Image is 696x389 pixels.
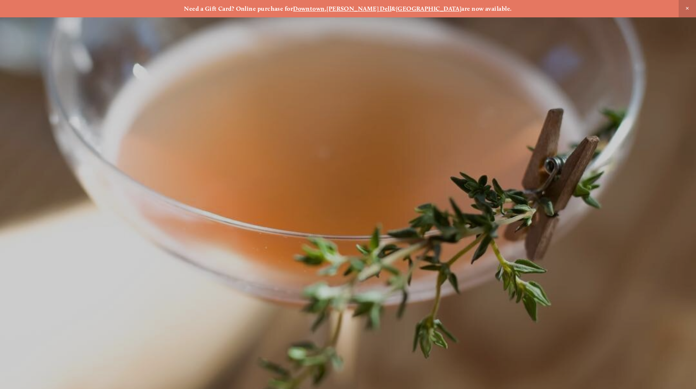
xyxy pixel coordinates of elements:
a: [PERSON_NAME] Dell [327,5,391,12]
strong: are now available. [461,5,512,12]
strong: Need a Gift Card? Online purchase for [184,5,293,12]
a: Downtown [293,5,325,12]
a: [GEOGRAPHIC_DATA] [396,5,462,12]
strong: , [325,5,327,12]
strong: & [391,5,396,12]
